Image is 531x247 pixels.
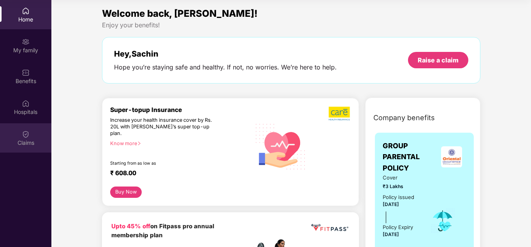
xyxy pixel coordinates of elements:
[418,56,459,64] div: Raise a claim
[110,117,217,137] div: Increase your health insurance cover by Rs. 20L with [PERSON_NAME]’s super top-up plan.
[22,100,30,107] img: svg+xml;base64,PHN2ZyBpZD0iSG9zcGl0YWxzIiB4bWxucz0iaHR0cDovL3d3dy53My5vcmcvMjAwMC9zdmciIHdpZHRoPS...
[102,8,258,19] span: Welcome back, [PERSON_NAME]!
[110,106,251,114] div: Super-topup Insurance
[110,169,243,179] div: ₹ 608.00
[441,146,462,167] img: insurerLogo
[102,21,480,29] div: Enjoy your benefits!
[373,112,435,123] span: Company benefits
[430,208,455,234] img: icon
[329,106,351,121] img: b5dec4f62d2307b9de63beb79f102df3.png
[310,222,350,234] img: fppp.png
[383,174,419,182] span: Cover
[114,49,337,59] div: Hey, Sachin
[137,141,141,146] span: right
[383,193,414,201] div: Policy issued
[383,201,399,207] span: [DATE]
[111,222,150,230] b: Upto 45% off
[383,140,437,174] span: GROUP PARENTAL POLICY
[22,38,30,46] img: svg+xml;base64,PHN2ZyB3aWR0aD0iMjAiIGhlaWdodD0iMjAiIHZpZXdCb3g9IjAgMCAyMCAyMCIgZmlsbD0ibm9uZSIgeG...
[114,63,337,71] div: Hope you’re staying safe and healthy. If not, no worries. We’re here to help.
[383,223,413,231] div: Policy Expiry
[383,231,399,237] span: [DATE]
[110,187,142,198] button: Buy Now
[110,161,218,166] div: Starting from as low as
[22,130,30,138] img: svg+xml;base64,PHN2ZyBpZD0iQ2xhaW0iIHhtbG5zPSJodHRwOi8vd3d3LnczLm9yZy8yMDAwL3N2ZyIgd2lkdGg9IjIwIi...
[22,7,30,15] img: svg+xml;base64,PHN2ZyBpZD0iSG9tZSIgeG1sbnM9Imh0dHA6Ly93d3cudzMub3JnLzIwMDAvc3ZnIiB3aWR0aD0iMjAiIG...
[383,183,419,190] span: ₹3 Lakhs
[110,140,246,146] div: Know more
[111,222,214,239] b: on Fitpass pro annual membership plan
[22,69,30,76] img: svg+xml;base64,PHN2ZyBpZD0iQmVuZWZpdHMiIHhtbG5zPSJodHRwOi8vd3d3LnczLm9yZy8yMDAwL3N2ZyIgd2lkdGg9Ij...
[251,116,311,177] img: svg+xml;base64,PHN2ZyB4bWxucz0iaHR0cDovL3d3dy53My5vcmcvMjAwMC9zdmciIHhtbG5zOnhsaW5rPSJodHRwOi8vd3...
